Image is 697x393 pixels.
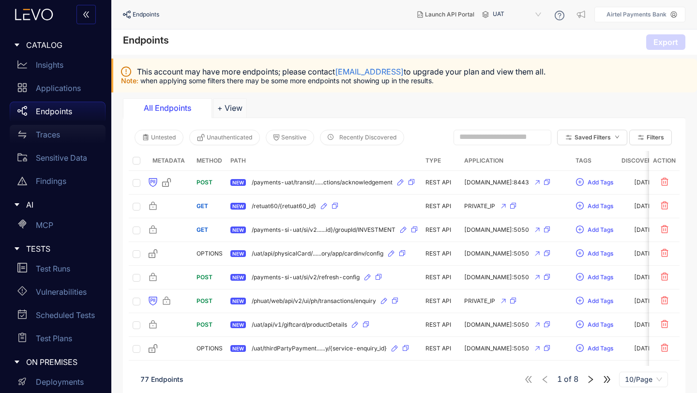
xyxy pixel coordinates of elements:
[576,249,584,258] span: plus-circle
[266,130,314,145] button: Sensitive
[649,151,680,171] th: Action
[10,102,106,125] a: Endpoints
[36,177,66,185] p: Findings
[634,298,654,304] div: [DATE]
[10,329,106,352] a: Test Plans
[230,274,246,281] span: NEW
[121,77,689,85] p: when applying some filters there may be some more endpoints not showing up in the results.
[36,334,72,343] p: Test Plans
[230,298,246,304] span: NEW
[588,227,613,233] span: Add Tags
[14,42,20,48] span: caret-right
[197,345,223,352] span: OPTIONS
[576,293,614,309] button: plus-circleAdd Tags
[10,148,106,171] a: Sensitive Data
[14,201,20,208] span: caret-right
[10,171,106,195] a: Findings
[252,203,316,210] span: /retuat60/{retuat60_id}
[252,321,347,328] span: /uat/api/v1/giftcard/productDetails
[576,273,584,282] span: plus-circle
[335,67,404,76] a: [EMAIL_ADDRESS]
[588,274,613,281] span: Add Tags
[422,151,460,171] th: Type
[464,227,529,233] span: [DOMAIN_NAME]:5050
[10,305,106,329] a: Scheduled Tests
[576,202,584,211] span: plus-circle
[425,274,456,281] div: REST API
[588,321,613,328] span: Add Tags
[14,245,20,252] span: caret-right
[36,264,70,273] p: Test Runs
[10,259,106,282] a: Test Runs
[409,7,482,22] button: Launch API Portal
[557,130,627,145] button: Saved Filtersdown
[625,372,662,387] span: 10/Page
[230,250,246,257] span: NEW
[460,151,572,171] th: Application
[207,134,252,141] span: Unauthenticated
[647,134,664,141] span: Filters
[189,130,260,145] button: Unauthenticated
[621,155,659,166] span: Discovered
[576,317,614,333] button: plus-circleAdd Tags
[123,34,169,46] h4: Endpoints
[572,151,618,171] th: Tags
[137,67,545,76] span: This account may have more endpoints; please contact to upgrade your plan and view them all.
[588,179,613,186] span: Add Tags
[328,134,333,141] span: clock-circle
[576,175,614,190] button: plus-circleAdd Tags
[576,344,584,353] span: plus-circle
[26,41,98,49] span: CATALOG
[6,239,106,259] div: TESTS
[634,274,654,281] div: [DATE]
[575,134,611,141] span: Saved Filters
[576,320,584,329] span: plus-circle
[425,227,456,233] div: REST API
[557,375,578,384] span: of
[230,321,246,328] span: NEW
[615,135,620,140] span: down
[121,76,140,85] span: Note:
[227,151,422,171] th: Path
[320,130,404,145] button: clock-circleRecently Discovered
[425,345,456,352] div: REST API
[144,151,193,171] th: Metadata
[252,227,395,233] span: /payments-si-uat/si/v2......id}/groupId/INVESTMENT
[36,84,81,92] p: Applications
[10,125,106,148] a: Traces
[588,345,613,352] span: Add Tags
[197,321,212,328] span: POST
[230,179,246,186] span: NEW
[464,274,529,281] span: [DOMAIN_NAME]:5050
[576,198,614,214] button: plus-circleAdd Tags
[576,297,584,305] span: plus-circle
[464,345,529,352] span: [DOMAIN_NAME]:5050
[464,179,529,186] span: [DOMAIN_NAME]:8443
[576,270,614,285] button: plus-circleAdd Tags
[151,134,176,141] span: Untested
[252,345,387,352] span: /uat/thirdPartyPayment......y/{service-enquiry_id}
[646,34,685,50] button: Export
[634,321,654,328] div: [DATE]
[193,151,227,171] th: Method
[464,321,529,328] span: [DOMAIN_NAME]:5050
[6,35,106,55] div: CATALOG
[131,104,204,112] div: All Endpoints
[588,203,613,210] span: Add Tags
[197,179,212,186] span: POST
[425,179,456,186] div: REST API
[135,130,183,145] button: Untested
[36,130,60,139] p: Traces
[10,215,106,239] a: MCP
[588,250,613,257] span: Add Tags
[634,227,654,233] div: [DATE]
[213,98,247,118] button: Add tab
[425,203,456,210] div: REST API
[197,273,212,281] span: POST
[197,202,208,210] span: GET
[464,298,495,304] span: PRIVATE_IP
[133,11,159,18] span: Endpoints
[36,221,53,229] p: MCP
[634,203,654,210] div: [DATE]
[574,375,578,384] span: 8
